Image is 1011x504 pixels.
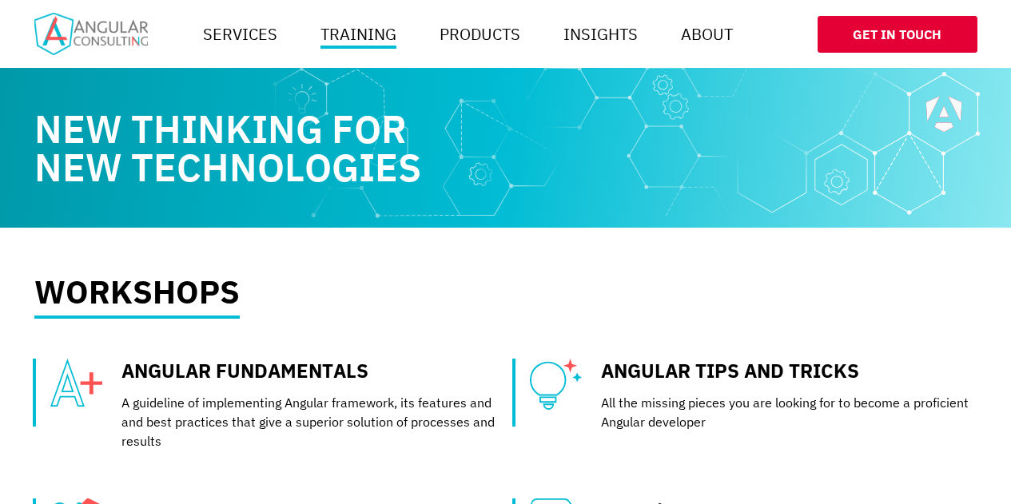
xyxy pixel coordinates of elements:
[433,18,527,50] a: Products
[197,18,284,50] a: Services
[34,276,240,319] h2: Workshops
[34,13,148,55] img: Home
[601,358,859,383] a: Angular Tips and Tricks
[34,109,658,186] h1: New thinking for new technologies
[818,16,977,53] a: Get In Touch
[557,18,644,50] a: Insights
[675,18,739,50] a: About
[314,18,403,50] a: Training
[121,358,368,383] a: Angular Fundamentals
